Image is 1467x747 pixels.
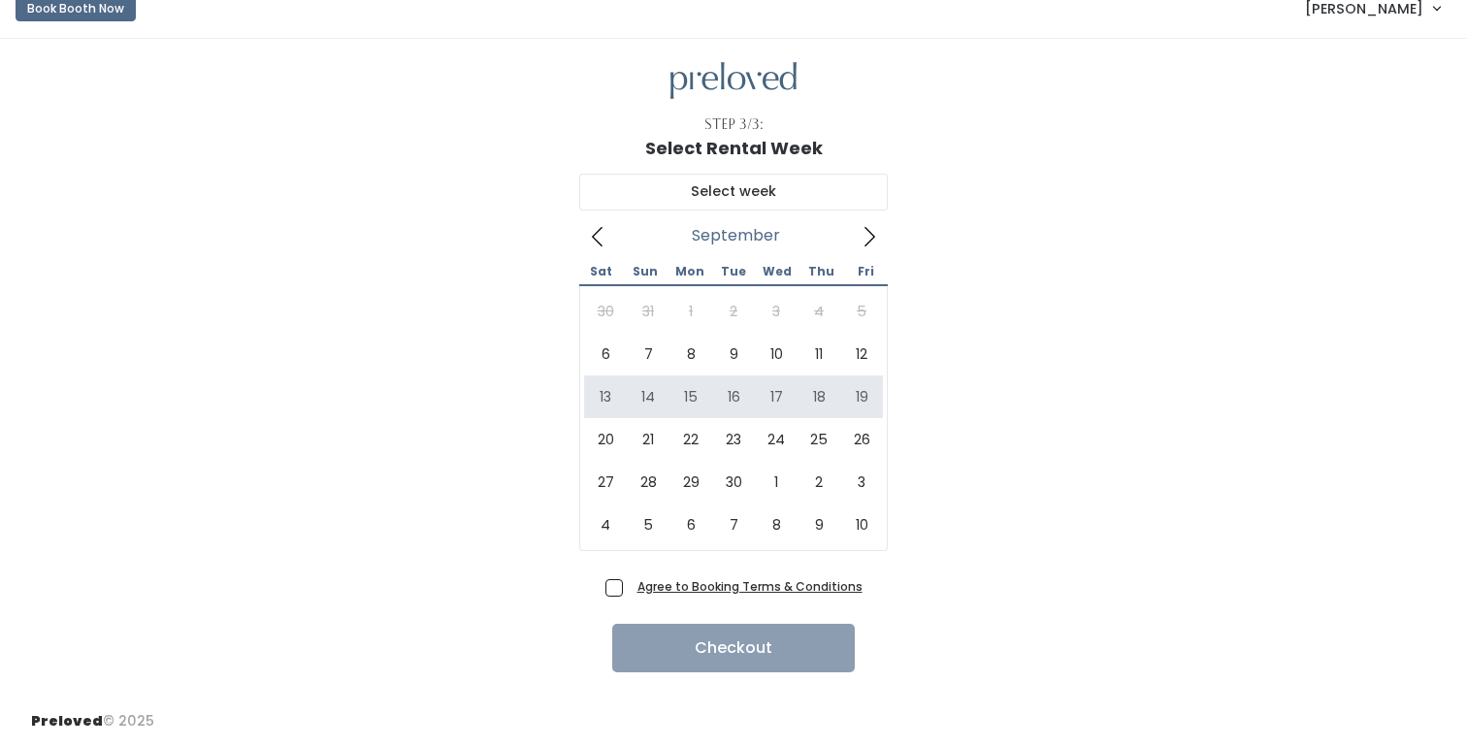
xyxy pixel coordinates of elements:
[670,62,797,100] img: preloved logo
[712,333,755,375] span: September 9, 2025
[840,333,883,375] span: September 12, 2025
[798,503,840,546] span: October 9, 2025
[755,418,798,461] span: September 24, 2025
[712,375,755,418] span: September 16, 2025
[840,461,883,503] span: October 3, 2025
[712,503,755,546] span: October 7, 2025
[645,139,823,158] h1: Select Rental Week
[840,418,883,461] span: September 26, 2025
[669,333,712,375] span: September 8, 2025
[840,503,883,546] span: October 10, 2025
[692,232,780,240] span: September
[584,418,627,461] span: September 20, 2025
[584,333,627,375] span: September 6, 2025
[637,578,863,595] a: Agree to Booking Terms & Conditions
[579,174,888,211] input: Select week
[798,461,840,503] span: October 2, 2025
[755,503,798,546] span: October 8, 2025
[712,461,755,503] span: September 30, 2025
[669,503,712,546] span: October 6, 2025
[798,418,840,461] span: September 25, 2025
[669,461,712,503] span: September 29, 2025
[584,461,627,503] span: September 27, 2025
[712,418,755,461] span: September 23, 2025
[755,375,798,418] span: September 17, 2025
[31,696,154,731] div: © 2025
[627,375,669,418] span: September 14, 2025
[627,461,669,503] span: September 28, 2025
[704,114,764,135] div: Step 3/3:
[798,375,840,418] span: September 18, 2025
[669,418,712,461] span: September 22, 2025
[627,418,669,461] span: September 21, 2025
[668,266,711,277] span: Mon
[669,375,712,418] span: September 15, 2025
[627,333,669,375] span: September 7, 2025
[799,266,843,277] span: Thu
[579,266,623,277] span: Sat
[612,624,855,672] button: Checkout
[584,503,627,546] span: October 4, 2025
[798,333,840,375] span: September 11, 2025
[755,461,798,503] span: October 1, 2025
[756,266,799,277] span: Wed
[31,711,103,731] span: Preloved
[755,333,798,375] span: September 10, 2025
[584,375,627,418] span: September 13, 2025
[623,266,667,277] span: Sun
[844,266,888,277] span: Fri
[711,266,755,277] span: Tue
[627,503,669,546] span: October 5, 2025
[840,375,883,418] span: September 19, 2025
